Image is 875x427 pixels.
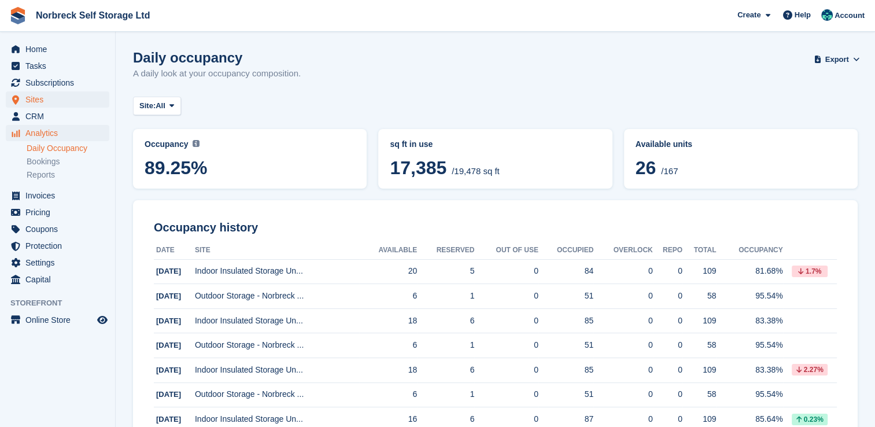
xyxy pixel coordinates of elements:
th: Out of Use [474,241,538,260]
div: 0 [593,265,652,277]
span: Home [25,41,95,57]
th: Total [682,241,717,260]
span: Export [825,54,849,65]
td: Indoor Insulated Storage Un... [195,308,359,333]
td: 6 [359,382,418,407]
div: 0 [653,290,682,302]
td: 18 [359,358,418,383]
img: Sally King [821,9,833,21]
abbr: Current percentage of sq ft occupied [145,138,355,150]
div: 0 [653,339,682,351]
th: Overlock [593,241,652,260]
img: stora-icon-8386f47178a22dfd0bd8f6a31ec36ba5ce8667c1dd55bd0f319d3a0aa187defe.svg [9,7,27,24]
abbr: Current breakdown of %{unit} occupied [390,138,600,150]
td: 0 [474,259,538,284]
a: menu [6,271,109,288]
div: 1.7% [792,266,828,277]
span: [DATE] [156,390,181,399]
div: 0 [593,339,652,351]
td: 6 [417,358,474,383]
span: Account [835,10,865,21]
div: 0 [593,290,652,302]
div: 2.27% [792,364,828,376]
div: 0 [653,315,682,327]
h2: Occupancy history [154,221,837,234]
span: Occupancy [145,139,188,149]
a: menu [6,125,109,141]
a: Bookings [27,156,109,167]
div: 0 [653,265,682,277]
span: sq ft in use [390,139,433,149]
span: Protection [25,238,95,254]
a: menu [6,108,109,124]
td: 109 [682,259,717,284]
td: 18 [359,308,418,333]
td: Outdoor Storage - Norbreck ... [195,284,359,309]
span: [DATE] [156,316,181,325]
a: menu [6,91,109,108]
span: Coupons [25,221,95,237]
a: menu [6,58,109,74]
span: Sites [25,91,95,108]
th: Site [195,241,359,260]
td: Outdoor Storage - Norbreck ... [195,333,359,358]
span: [DATE] [156,415,181,424]
td: 83.38% [716,308,782,333]
span: /167 [661,166,678,176]
div: 0 [593,315,652,327]
a: menu [6,41,109,57]
a: menu [6,75,109,91]
div: 0.23% [792,414,828,425]
span: Capital [25,271,95,288]
span: [DATE] [156,341,181,349]
td: 5 [417,259,474,284]
a: menu [6,204,109,220]
td: 1 [417,382,474,407]
div: 51 [538,290,593,302]
span: Storefront [10,297,115,309]
td: Outdoor Storage - Norbreck ... [195,382,359,407]
div: 51 [538,388,593,400]
span: Help [795,9,811,21]
button: Export [816,50,858,69]
td: 95.54% [716,284,782,309]
span: Analytics [25,125,95,141]
div: 0 [653,413,682,425]
div: 0 [593,364,652,376]
span: 89.25% [145,157,355,178]
span: [DATE] [156,267,181,275]
span: 17,385 [390,157,446,178]
td: 0 [474,333,538,358]
p: A daily look at your occupancy composition. [133,67,301,80]
div: 0 [653,388,682,400]
span: Settings [25,255,95,271]
div: 51 [538,339,593,351]
td: 58 [682,333,717,358]
span: CRM [25,108,95,124]
td: 6 [359,284,418,309]
th: Date [154,241,195,260]
div: 85 [538,315,593,327]
td: 0 [474,382,538,407]
span: Tasks [25,58,95,74]
td: Indoor Insulated Storage Un... [195,358,359,383]
td: 109 [682,308,717,333]
a: menu [6,238,109,254]
a: menu [6,255,109,271]
a: Daily Occupancy [27,143,109,154]
td: 109 [682,358,717,383]
img: icon-info-grey-7440780725fd019a000dd9b08b2336e03edf1995a4989e88bcd33f0948082b44.svg [193,140,200,147]
span: Invoices [25,187,95,204]
a: menu [6,187,109,204]
abbr: Current percentage of units occupied or overlocked [636,138,846,150]
td: 0 [474,308,538,333]
span: All [156,100,165,112]
a: Preview store [95,313,109,327]
span: Site: [139,100,156,112]
td: 58 [682,382,717,407]
h1: Daily occupancy [133,50,301,65]
td: 1 [417,333,474,358]
td: 20 [359,259,418,284]
span: [DATE] [156,292,181,300]
td: 1 [417,284,474,309]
